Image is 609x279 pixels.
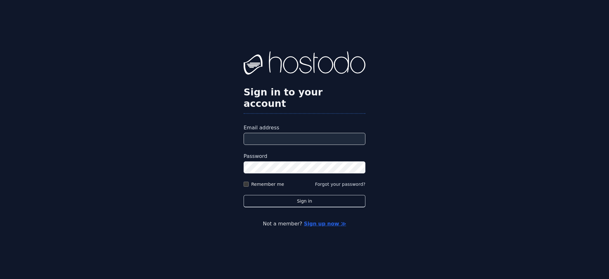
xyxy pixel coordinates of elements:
label: Remember me [251,181,284,187]
label: Email address [244,124,365,132]
label: Password [244,152,365,160]
a: Sign up now ≫ [304,221,346,227]
h2: Sign in to your account [244,87,365,109]
button: Sign in [244,195,365,207]
img: Hostodo [244,51,365,77]
p: Not a member? [30,220,579,228]
button: Forgot your password? [315,181,365,187]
